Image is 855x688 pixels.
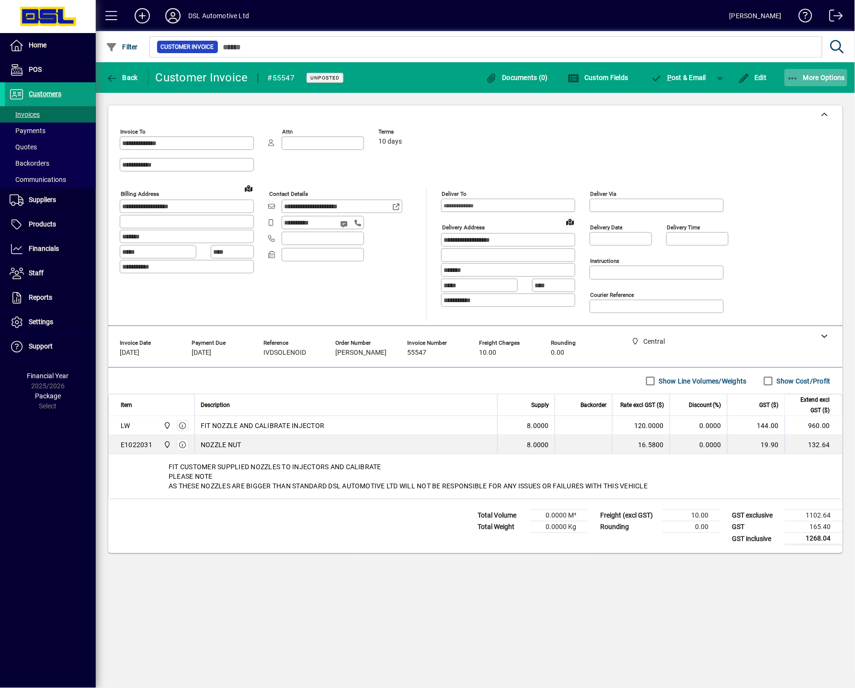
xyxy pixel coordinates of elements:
[120,349,139,357] span: [DATE]
[562,214,578,229] a: View on map
[5,335,96,359] a: Support
[662,521,720,533] td: 0.00
[728,510,785,521] td: GST exclusive
[785,510,843,521] td: 1102.64
[785,416,842,435] td: 960.00
[27,372,69,380] span: Financial Year
[5,34,96,57] a: Home
[442,191,467,197] mat-label: Deliver To
[667,224,700,231] mat-label: Delivery time
[5,310,96,334] a: Settings
[121,440,152,450] div: E1022031
[161,42,214,52] span: Customer Invoice
[595,510,662,521] td: Freight (excl GST)
[787,74,845,81] span: More Options
[106,43,138,51] span: Filter
[29,220,56,228] span: Products
[791,395,830,416] span: Extend excl GST ($)
[618,440,664,450] div: 16.5800
[282,128,293,135] mat-label: Attn
[29,196,56,203] span: Suppliers
[127,7,158,24] button: Add
[5,123,96,139] a: Payments
[10,159,49,167] span: Backorders
[5,286,96,310] a: Reports
[310,75,340,81] span: Unposted
[670,435,727,454] td: 0.0000
[620,400,664,410] span: Rate excl GST ($)
[29,293,52,301] span: Reports
[727,416,785,435] td: 144.00
[5,139,96,155] a: Quotes
[378,129,436,135] span: Terms
[651,74,707,81] span: ost & Email
[483,69,550,86] button: Documents (0)
[728,533,785,545] td: GST inclusive
[5,171,96,188] a: Communications
[10,143,37,151] span: Quotes
[121,421,130,430] div: LW
[568,74,628,81] span: Custom Fields
[188,8,249,23] div: DSL Automotive Ltd
[727,435,785,454] td: 19.90
[785,521,843,533] td: 165.40
[5,237,96,261] a: Financials
[595,521,662,533] td: Rounding
[35,392,61,400] span: Package
[738,74,767,81] span: Edit
[590,292,634,298] mat-label: Courier Reference
[566,69,631,86] button: Custom Fields
[791,2,812,33] a: Knowledge Base
[106,74,138,81] span: Back
[785,69,848,86] button: More Options
[689,400,721,410] span: Discount (%)
[760,400,779,410] span: GST ($)
[192,349,211,357] span: [DATE]
[158,7,188,24] button: Profile
[527,440,549,450] span: 8.0000
[618,421,664,430] div: 120.0000
[29,41,46,49] span: Home
[657,376,747,386] label: Show Line Volumes/Weights
[29,90,61,98] span: Customers
[527,421,549,430] span: 8.0000
[728,521,785,533] td: GST
[5,213,96,237] a: Products
[5,261,96,285] a: Staff
[530,521,588,533] td: 0.0000 Kg
[10,127,46,135] span: Payments
[335,349,387,357] span: [PERSON_NAME]
[5,155,96,171] a: Backorders
[241,180,256,196] a: View on map
[96,69,148,86] app-page-header-button: Back
[29,342,53,350] span: Support
[201,421,324,430] span: FIT NOZZLE AND CALIBRATE INJECTOR
[785,435,842,454] td: 132.64
[530,510,588,521] td: 0.0000 M³
[407,349,426,357] span: 55547
[29,269,44,277] span: Staff
[333,213,356,236] button: Send SMS
[10,111,40,118] span: Invoices
[473,510,530,521] td: Total Volume
[10,176,66,183] span: Communications
[5,58,96,82] a: POS
[785,533,843,545] td: 1268.04
[479,349,496,357] span: 10.00
[5,106,96,123] a: Invoices
[156,70,248,85] div: Customer Invoice
[473,521,530,533] td: Total Weight
[590,258,619,264] mat-label: Instructions
[161,420,172,431] span: Central
[581,400,606,410] span: Backorder
[670,416,727,435] td: 0.0000
[161,440,172,450] span: Central
[590,224,623,231] mat-label: Delivery date
[268,70,295,86] div: #55547
[646,69,711,86] button: Post & Email
[736,69,769,86] button: Edit
[486,74,548,81] span: Documents (0)
[551,349,564,357] span: 0.00
[29,66,42,73] span: POS
[730,8,782,23] div: [PERSON_NAME]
